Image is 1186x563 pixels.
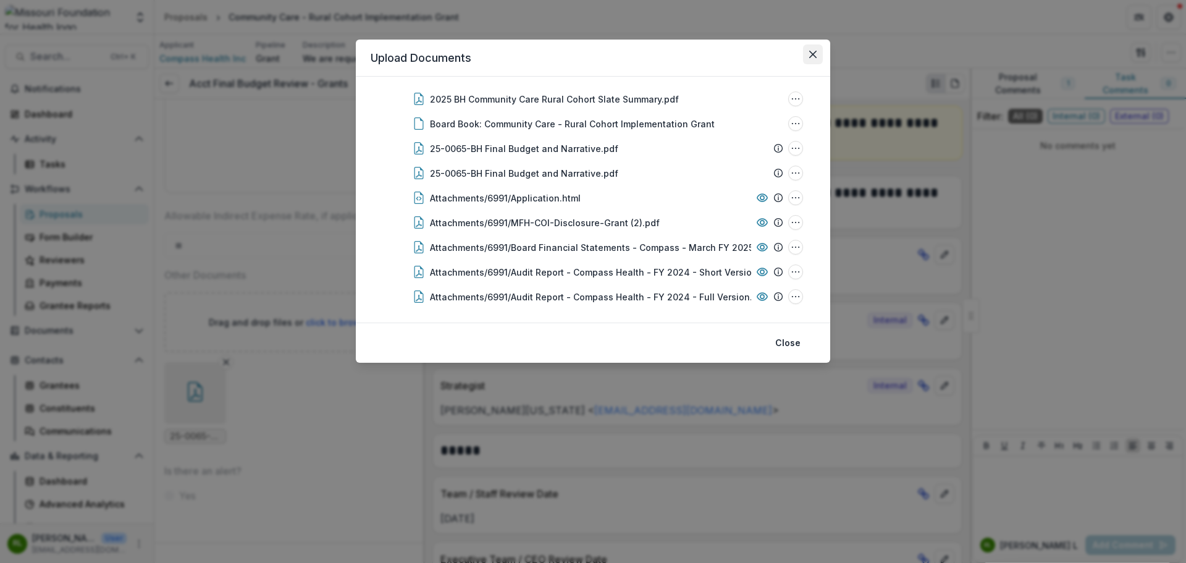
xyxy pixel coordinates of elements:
div: Attachments/6991/Audit Report - Compass Health - FY 2024 - Short Version.pdf [430,266,775,279]
button: Attachments/6991/MFH-COI-Disclosure-Grant (2).pdf Options [788,215,803,230]
div: Attachments/6991/Application.htmlAttachments/6991/Application.html Options [378,185,808,210]
div: Board Book: Community Care - Rural Cohort Implementation GrantBoard Book: Community Care - Rural ... [378,111,808,136]
button: Attachments/6991/Audit Report - Compass Health - FY 2024 - Short Version.pdf Options [788,265,803,279]
button: Attachments/6991/Audit Report - Compass Health - FY 2024 - Full Version.pdf Options [788,289,803,304]
div: Attachments/6991/Audit Report - Compass Health - FY 2024 - Full Version.pdfAttachments/6991/Audit... [378,284,808,309]
div: Attachments/6991/MFH-COI-Disclosure-Grant (2).pdfAttachments/6991/MFH-COI-Disclosure-Grant (2).pd... [378,210,808,235]
div: Attachments/6991/Audit Report - Compass Health - FY 2024 - Short Version.pdfAttachments/6991/Audi... [378,260,808,284]
div: Attachments/6991/Board Financial Statements - Compass - March FY 2025 - Copy.pdf [430,241,802,254]
div: 25-0065-BH Final Budget and Narrative.pdf25-0065-BH Final Budget and Narrative.pdf Options [378,161,808,185]
div: 2025 BH Community Care Rural Cohort Slate Summary.pdf2025 BH Community Care Rural Cohort Slate Su... [378,87,808,111]
header: Upload Documents [356,40,830,77]
div: 25-0065-BH Final Budget and Narrative.pdf25-0065-BH Final Budget and Narrative.pdf Options [378,136,808,161]
div: 25-0065-BH Final Budget and Narrative.pdf [430,142,618,155]
div: 2025 BH Community Care Rural Cohort Slate Summary.pdf [430,93,679,106]
button: 2025 BH Community Care Rural Cohort Slate Summary.pdf Options [788,91,803,106]
div: Attachments/6991/MFH-COI-Disclosure-Grant (2).pdf [430,216,660,229]
div: 25-0065-BH Final Budget and Narrative.pdf [430,167,618,180]
button: Attachments/6991/Application.html Options [788,190,803,205]
div: Attachments/6991/Audit Report - Compass Health - FY 2024 - Full Version.pdf [430,290,767,303]
button: Close [803,44,823,64]
button: 25-0065-BH Final Budget and Narrative.pdf Options [788,141,803,156]
button: 25-0065-BH Final Budget and Narrative.pdf Options [788,166,803,180]
button: Board Book: Community Care - Rural Cohort Implementation Grant Options [788,116,803,131]
button: Close [768,333,808,353]
div: Board Book: Community Care - Rural Cohort Implementation Grant [430,117,715,130]
div: Attachments/6991/Application.html [430,192,581,205]
div: Attachments/6991/Board Financial Statements - Compass - March FY 2025 - Copy.pdfAttachments/6991/... [378,235,808,260]
button: Attachments/6991/Board Financial Statements - Compass - March FY 2025 - Copy.pdf Options [788,240,803,255]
